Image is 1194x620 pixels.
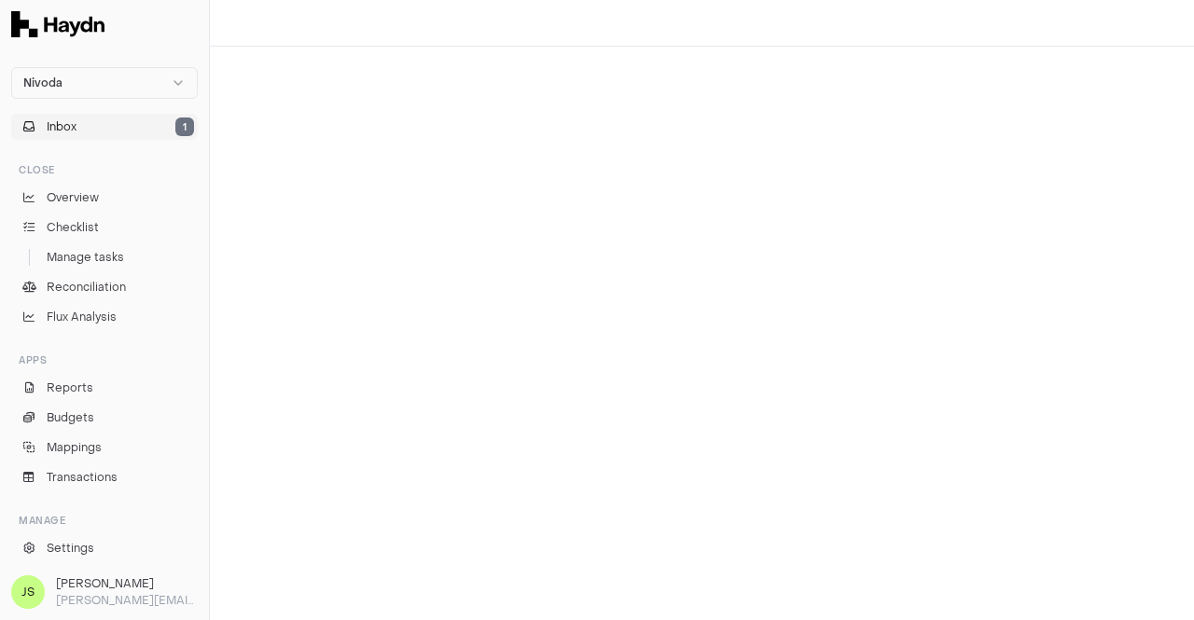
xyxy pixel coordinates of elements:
[47,409,94,426] span: Budgets
[11,575,45,609] span: JS
[23,76,62,90] span: Nivoda
[47,219,99,236] span: Checklist
[47,249,124,266] span: Manage tasks
[47,540,94,557] span: Settings
[11,304,198,330] a: Flux Analysis
[11,67,198,99] button: Nivoda
[47,118,76,135] span: Inbox
[47,189,99,206] span: Overview
[11,185,198,211] a: Overview
[11,274,198,300] a: Reconciliation
[11,405,198,431] a: Budgets
[47,439,102,456] span: Mappings
[11,535,198,561] a: Settings
[47,379,93,396] span: Reports
[11,155,198,185] div: Close
[11,214,198,241] a: Checklist
[56,575,198,592] h3: [PERSON_NAME]
[11,464,198,490] a: Transactions
[11,505,198,535] div: Manage
[56,592,198,609] p: [PERSON_NAME][EMAIL_ADDRESS][DOMAIN_NAME]
[11,434,198,461] a: Mappings
[47,279,126,296] span: Reconciliation
[11,11,104,37] img: Haydn Logo
[47,309,117,325] span: Flux Analysis
[11,244,198,270] a: Manage tasks
[11,345,198,375] div: Apps
[47,469,118,486] span: Transactions
[11,375,198,401] a: Reports
[11,114,198,140] button: Inbox1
